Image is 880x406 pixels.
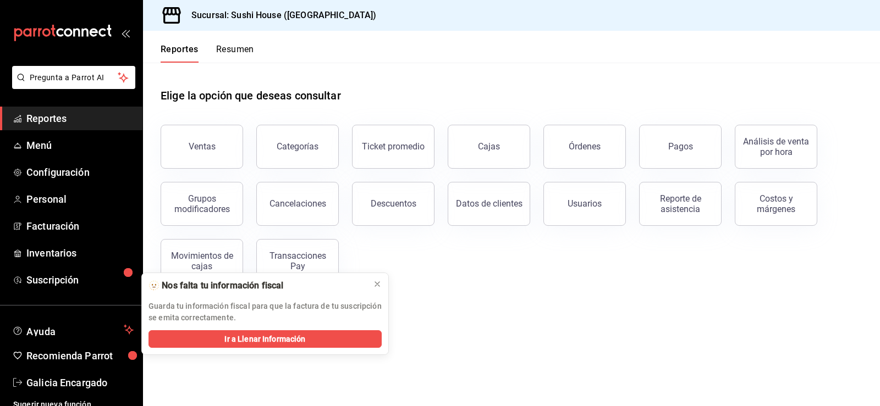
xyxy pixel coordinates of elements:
[26,111,134,126] span: Reportes
[26,323,119,336] span: Ayuda
[224,333,305,345] span: Ir a Llenar Información
[26,272,134,287] span: Suscripción
[277,141,318,152] div: Categorías
[371,198,416,209] div: Descuentos
[639,125,722,169] button: Pagos
[161,239,243,283] button: Movimientos de cajas
[456,198,522,209] div: Datos de clientes
[263,251,332,271] div: Transacciones Pay
[742,136,810,157] div: Análisis de venta por hora
[256,182,339,226] button: Cancelaciones
[26,165,134,180] span: Configuración
[26,348,134,363] span: Recomienda Parrot
[216,44,254,63] button: Resumen
[543,125,626,169] button: Órdenes
[161,44,254,63] div: navigation tabs
[148,301,382,324] p: Guarda tu información fiscal para que la factura de tu suscripción se emita correctamente.
[352,125,435,169] button: Ticket promedio
[121,29,130,37] button: open_drawer_menu
[183,9,376,22] h3: Sucursal: Sushi House ([GEOGRAPHIC_DATA])
[478,140,501,153] div: Cajas
[256,125,339,169] button: Categorías
[8,80,135,91] a: Pregunta a Parrot AI
[26,219,134,233] span: Facturación
[148,330,382,348] button: Ir a Llenar Información
[742,193,810,214] div: Costos y márgenes
[543,182,626,226] button: Usuarios
[639,182,722,226] button: Reporte de asistencia
[448,125,530,169] a: Cajas
[569,141,601,152] div: Órdenes
[26,375,134,390] span: Galicia Encargado
[352,182,435,226] button: Descuentos
[168,193,236,214] div: Grupos modificadores
[362,141,425,152] div: Ticket promedio
[256,239,339,283] button: Transacciones Pay
[735,182,817,226] button: Costos y márgenes
[26,138,134,153] span: Menú
[668,141,693,152] div: Pagos
[646,193,714,214] div: Reporte de asistencia
[448,182,530,226] button: Datos de clientes
[30,72,118,84] span: Pregunta a Parrot AI
[161,44,199,63] button: Reportes
[189,141,216,152] div: Ventas
[161,87,341,104] h1: Elige la opción que deseas consultar
[269,198,326,209] div: Cancelaciones
[148,280,364,292] div: 🫥 Nos falta tu información fiscal
[161,125,243,169] button: Ventas
[12,66,135,89] button: Pregunta a Parrot AI
[26,246,134,260] span: Inventarios
[161,182,243,226] button: Grupos modificadores
[26,192,134,207] span: Personal
[168,251,236,271] div: Movimientos de cajas
[735,125,817,169] button: Análisis de venta por hora
[568,198,602,209] div: Usuarios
